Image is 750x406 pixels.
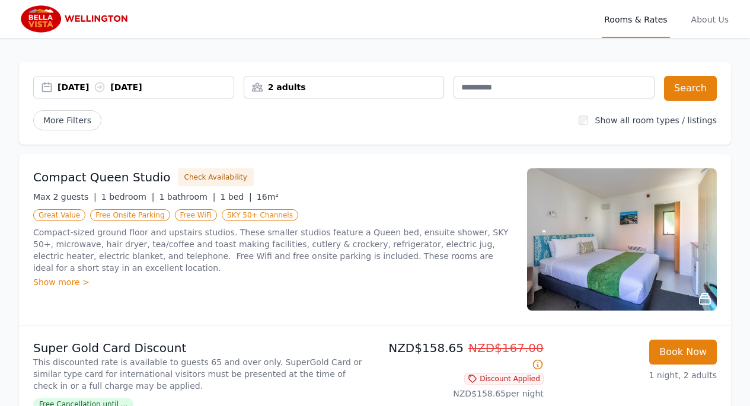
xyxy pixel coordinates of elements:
span: Free WiFi [175,209,218,221]
span: Free Onsite Parking [90,209,170,221]
span: 16m² [257,192,279,202]
span: Discount Applied [464,373,544,385]
span: Max 2 guests | [33,192,97,202]
h3: Compact Queen Studio [33,169,171,186]
div: [DATE] [DATE] [58,81,234,93]
span: More Filters [33,110,101,130]
p: NZD$158.65 [380,340,544,373]
div: 2 adults [244,81,444,93]
span: 1 bed | [220,192,251,202]
button: Search [664,76,717,101]
span: SKY 50+ Channels [222,209,298,221]
img: Bella Vista Wellington [19,5,133,33]
span: 1 bathroom | [159,192,215,202]
label: Show all room types / listings [595,116,717,125]
p: NZD$158.65 per night [380,388,544,399]
p: This discounted rate is available to guests 65 and over only. SuperGold Card or similar type card... [33,356,371,392]
p: Compact-sized ground floor and upstairs studios. These smaller studios feature a Queen bed, ensui... [33,226,513,274]
span: NZD$167.00 [468,341,544,355]
p: 1 night, 2 adults [553,369,717,381]
span: 1 bedroom | [101,192,155,202]
div: Show more > [33,276,513,288]
p: Super Gold Card Discount [33,340,371,356]
button: Check Availability [178,168,254,186]
button: Book Now [649,340,717,365]
span: Great Value [33,209,85,221]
